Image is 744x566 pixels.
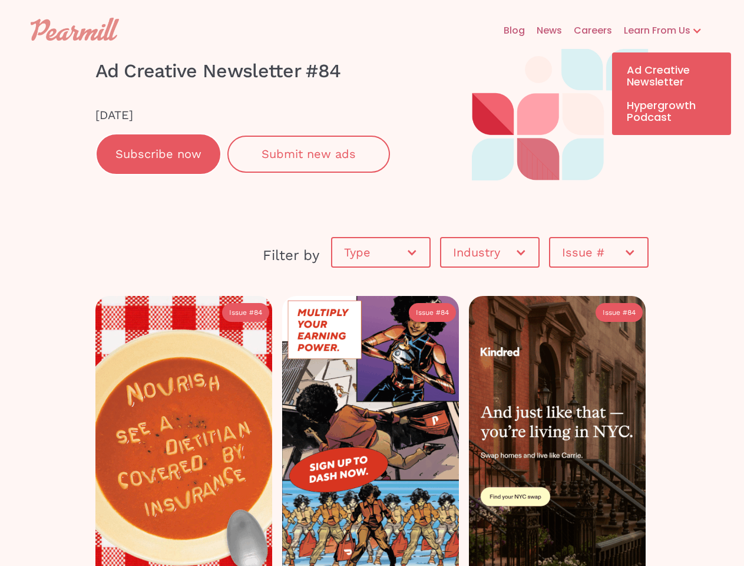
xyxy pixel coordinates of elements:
h1: Ad Creative Newsletter #84 [95,49,414,93]
div: 84 [254,307,262,318]
div: 84 [441,307,449,318]
div: 84 [627,307,636,318]
div: Learn From Us [612,24,690,38]
a: Blog [492,12,525,50]
div: Industry [441,235,538,270]
div: [DATE] [95,105,414,125]
a: Ad Creative Newsletter [615,58,728,94]
a: Issue #84 [222,303,269,322]
div: Issue # [603,307,627,318]
div: Type [344,246,406,258]
div: Learn From Us [612,12,714,50]
a: Issue #84 [409,303,456,322]
div: Issue # [550,235,647,270]
div: Industry [453,246,515,258]
a: Careers [562,12,612,50]
nav: Learn From Us [612,52,731,135]
div: Type [332,235,429,270]
div: Issue # [229,307,254,318]
a: News [525,12,562,50]
div: Issue # [416,307,441,318]
a: Subscribe now [95,133,221,175]
div: Filter by [95,245,319,266]
a: Issue #84 [596,303,643,322]
a: Submit new ads [227,136,390,173]
div: Issue # [562,246,624,258]
a: Hypergrowth Podcast [615,94,728,129]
